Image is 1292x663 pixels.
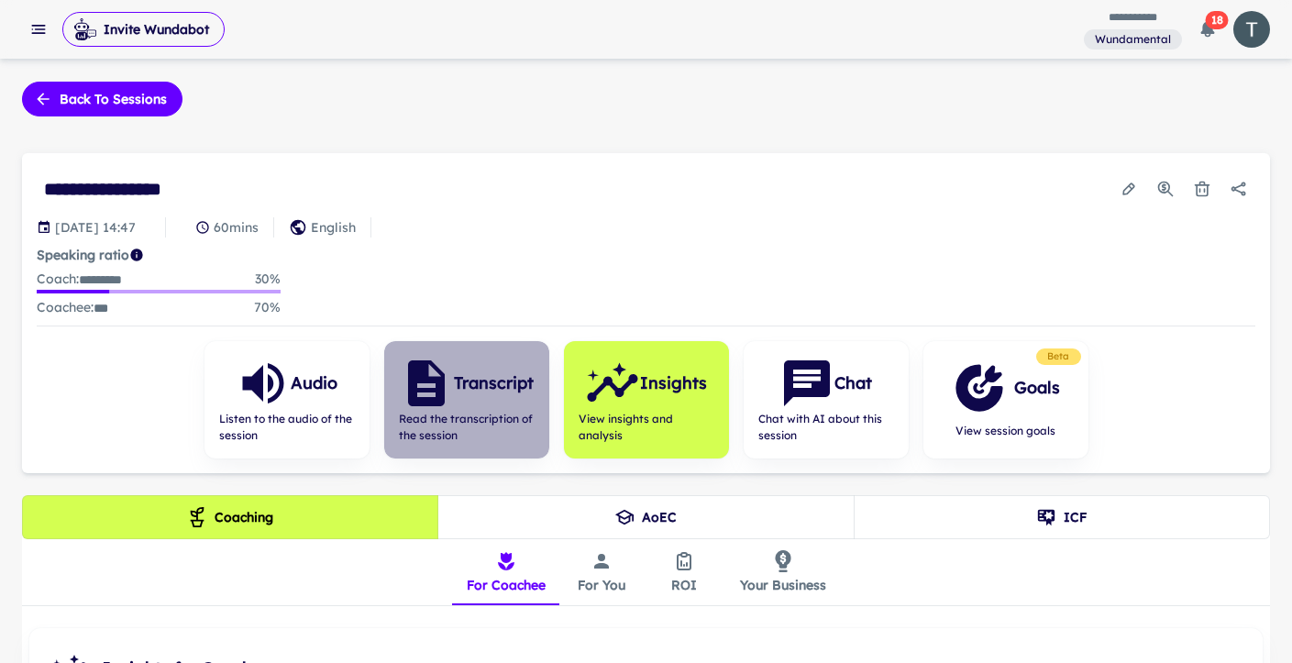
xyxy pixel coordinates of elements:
button: Share session [1222,172,1255,205]
p: Coach : [37,269,122,290]
button: TranscriptRead the transcription of the session [384,341,549,459]
h6: Chat [834,370,872,396]
button: ICF [854,495,1270,539]
span: Beta [1040,349,1077,364]
span: Chat with AI about this session [758,411,894,444]
span: You are a member of this workspace. Contact your workspace owner for assistance. [1084,28,1182,50]
h6: Transcript [454,370,534,396]
button: For Coachee [452,539,560,605]
div: theme selection [22,495,1270,539]
h6: Goals [1014,375,1060,401]
span: 18 [1206,11,1229,29]
button: Back to sessions [22,82,182,116]
button: AudioListen to the audio of the session [204,341,370,459]
h6: Audio [291,370,337,396]
button: ChatChat with AI about this session [744,341,909,459]
button: InsightsView insights and analysis [564,341,729,459]
img: photoURL [1233,11,1270,48]
svg: Coach/coachee ideal ratio of speaking is roughly 20:80. Mentor/mentee ideal ratio of speaking is ... [129,248,144,262]
span: Listen to the audio of the session [219,411,355,444]
button: GoalsView session goals [923,341,1088,459]
span: Invite Wundabot to record a meeting [62,11,225,48]
h6: Insights [640,370,707,396]
p: 60 mins [214,217,259,238]
p: English [311,217,356,238]
p: 30 % [255,269,281,290]
strong: Speaking ratio [37,247,129,263]
div: insights tabs [452,539,841,605]
button: Delete session [1186,172,1219,205]
button: 18 [1189,11,1226,48]
button: Edit session [1112,172,1145,205]
span: Read the transcription of the session [399,411,535,444]
button: For You [560,539,643,605]
p: Coachee : [37,297,108,318]
span: View session goals [952,423,1060,439]
button: Coaching [22,495,438,539]
button: ROI [643,539,725,605]
button: Usage Statistics [1149,172,1182,205]
span: Wundamental [1088,31,1178,48]
button: Invite Wundabot [62,12,225,47]
span: View insights and analysis [579,411,714,444]
p: 70 % [254,297,281,318]
p: Session date [55,217,136,238]
button: Your Business [725,539,841,605]
button: AoEC [437,495,854,539]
